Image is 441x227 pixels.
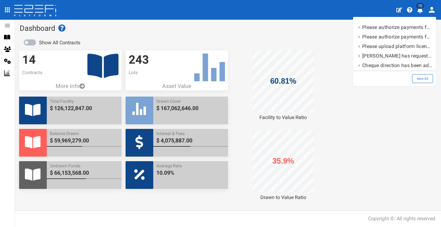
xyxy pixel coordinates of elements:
a: Please upload platform licence fees for Drawdown 1 for the contract Test Facility [356,42,433,51]
p: Please upload platform licence fees for Drawdown 1 for the contract Test Facility [362,43,432,50]
p: Cheque direction has been added. Please update balance to cost of Drawdown 1 for the contract EST... [362,62,432,69]
a: Please authorize payments for Drawdown 13 for the contract SEDG0003 - 196, 206 & 208 Fleming Road... [356,22,433,32]
a: Richard McKeon has requested Drawdown 1 for the contract Test Facility [356,51,433,61]
a: Cheque direction has been added. Please update balance to cost of Drawdown 1 for the contract EST... [356,61,433,70]
p: Richard McKeon has requested Drawdown 1 for the contract Test Facility [362,52,432,59]
p: Please authorize payments for Drawdown 1 for the contract Test Facility [362,33,432,40]
a: Please authorize payments for Drawdown 1 for the contract Test Facility [356,32,433,42]
p: Please authorize payments for Drawdown 13 for the contract SEDG0003 - 196, 206 & 208 Fleming Road... [362,24,432,31]
a: View All [412,74,433,83]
